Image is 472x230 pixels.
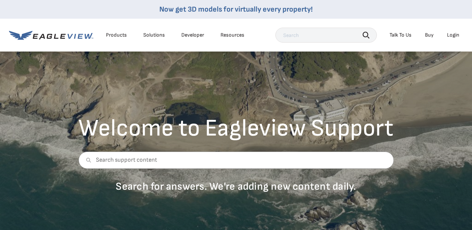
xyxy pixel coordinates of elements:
div: Products [106,32,127,38]
a: Buy [425,32,434,38]
div: Talk To Us [390,32,412,38]
a: Developer [181,32,204,38]
input: Search [275,28,377,43]
input: Search support content [78,152,394,169]
div: Login [447,32,459,38]
div: Resources [221,32,244,38]
div: Solutions [143,32,165,38]
h2: Welcome to Eagleview Support [78,116,394,140]
p: Search for answers. We're adding new content daily. [78,180,394,193]
a: Now get 3D models for virtually every property! [159,5,313,14]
